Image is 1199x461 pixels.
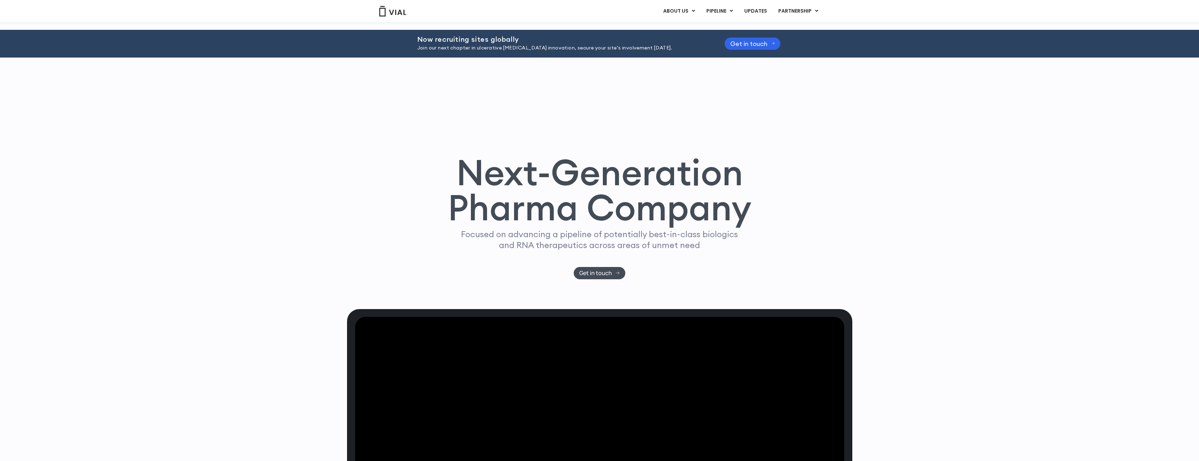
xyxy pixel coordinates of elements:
a: UPDATES [739,5,772,17]
a: PARTNERSHIPMenu Toggle [773,5,824,17]
span: Get in touch [579,270,612,276]
p: Focused on advancing a pipeline of potentially best-in-class biologics and RNA therapeutics acros... [458,229,741,250]
a: Get in touch [574,267,625,279]
a: ABOUT USMenu Toggle [658,5,700,17]
p: Join our next chapter in ulcerative [MEDICAL_DATA] innovation, secure your site’s involvement [DA... [417,44,707,52]
h1: Next-Generation Pharma Company [448,155,752,226]
h2: Now recruiting sites globally [417,35,707,43]
img: Vial Logo [379,6,407,16]
span: Get in touch [730,41,767,46]
a: Get in touch [725,38,781,50]
a: PIPELINEMenu Toggle [701,5,738,17]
